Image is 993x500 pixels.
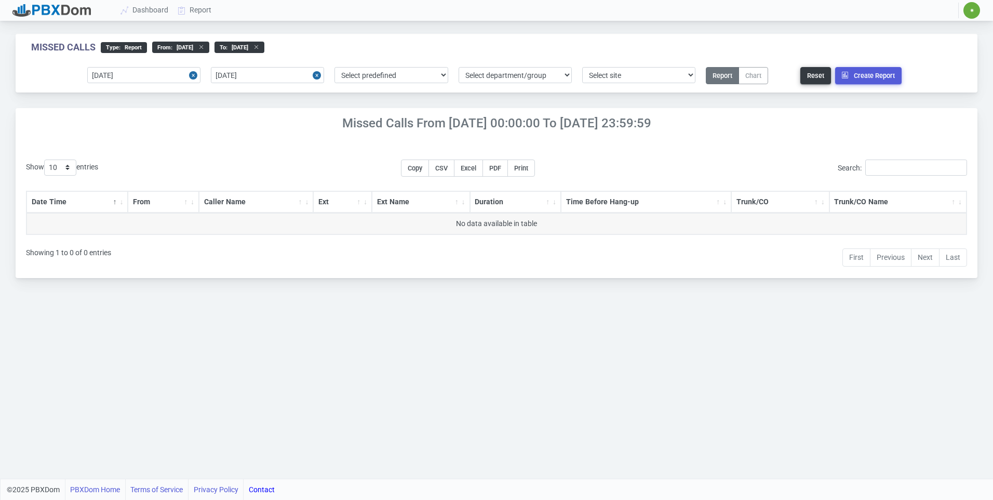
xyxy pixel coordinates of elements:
button: Reset [800,67,831,84]
th: Ext Name: activate to sort column ascending [372,191,469,213]
td: No data available in table [26,213,967,234]
input: Start date [87,67,200,83]
div: Missed Calls [31,42,96,53]
button: Excel [454,160,483,177]
button: Create Report [835,67,902,84]
span: Report [120,44,142,51]
div: From : [152,42,209,53]
div: ©2025 PBXDom [7,479,275,500]
button: Print [507,160,535,177]
button: Copy [401,160,429,177]
span: [DATE] [227,44,248,51]
button: Close [189,67,200,83]
button: ✷ [963,2,981,19]
span: Print [514,164,528,172]
span: Copy [408,164,422,172]
label: Show entries [26,160,98,176]
th: Trunk/CO Name: activate to sort column ascending [829,191,967,213]
div: type : [101,42,147,53]
th: Caller Name: activate to sort column ascending [199,191,313,213]
th: Time Before Hang-up: activate to sort column ascending [561,191,731,213]
button: PDF [482,160,508,177]
th: Date Time: activate to sort column descending [26,191,128,213]
span: PDF [489,164,501,172]
a: Dashboard [116,1,173,20]
a: PBXDom Home [70,479,120,500]
h4: Missed Calls From [DATE] 00:00:00 to [DATE] 23:59:59 [16,116,977,131]
button: Report [706,67,739,84]
input: End date [211,67,324,83]
span: CSV [435,164,448,172]
th: Trunk/CO: activate to sort column ascending [731,191,829,213]
div: to : [214,42,264,53]
a: Report [173,1,217,20]
th: Ext: activate to sort column ascending [313,191,372,213]
th: From: activate to sort column ascending [128,191,199,213]
span: ✷ [970,7,974,14]
input: Search: [865,160,967,176]
select: Showentries [44,160,76,176]
span: Excel [461,164,476,172]
th: Duration: activate to sort column ascending [470,191,561,213]
a: Privacy Policy [194,479,238,500]
a: Terms of Service [130,479,183,500]
a: Contact [249,479,275,500]
button: Chart [739,67,768,84]
button: Close [313,67,324,83]
div: Showing 1 to 0 of 0 entries [26,241,111,268]
button: CSV [428,160,454,177]
label: Search: [838,160,967,176]
span: [DATE] [172,44,193,51]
